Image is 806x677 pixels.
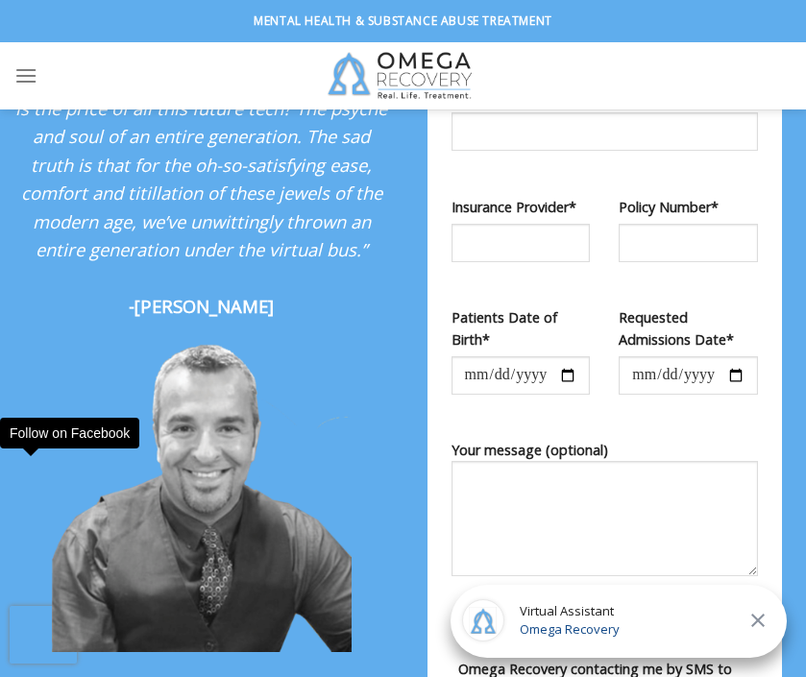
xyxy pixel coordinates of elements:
label: Requested Admissions Date* [619,306,758,351]
strong: -[PERSON_NAME] [129,294,274,318]
label: Patients Date of Birth* [452,306,591,351]
label: Policy Number* [619,196,758,218]
label: Insurance Provider* [452,196,591,218]
img: Omega Recovery [319,42,487,109]
strong: Mental Health & Substance Abuse Treatment [254,12,552,29]
label: Your message (optional) [452,439,759,592]
textarea: Your message (optional) [452,461,759,576]
a: Menu [14,52,37,99]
